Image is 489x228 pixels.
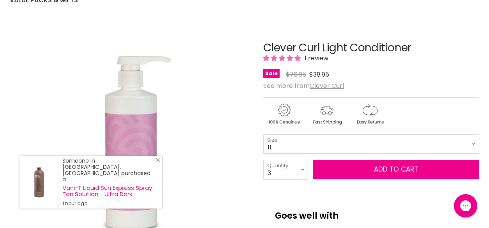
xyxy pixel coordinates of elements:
[302,54,328,63] span: 1 review
[310,81,344,90] a: Clever Curl
[286,70,306,79] span: $76.95
[62,200,154,207] small: 1 hour ago
[156,158,160,162] svg: Close Icon
[19,156,58,209] a: Visit product page
[62,158,154,207] div: Someone in [GEOGRAPHIC_DATA], [GEOGRAPHIC_DATA] purchased a
[263,81,344,90] span: See more from
[263,69,280,78] span: Sale
[306,102,347,126] img: shipping.gif
[450,191,481,220] iframe: Gorgias live chat messenger
[62,185,154,197] a: Vani-T Liquid Sun Express Spray Tan Solution - Ultra Dark
[263,42,479,54] h1: Clever Curl Light Conditioner
[263,102,305,126] img: genuine.gif
[309,70,329,79] span: $38.95
[349,102,390,126] img: returns.gif
[313,160,479,179] button: Add to cart
[275,199,468,224] p: Goes well with
[263,54,302,63] span: 5.00 stars
[263,160,308,179] select: Quantity
[152,158,160,165] a: Close Notification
